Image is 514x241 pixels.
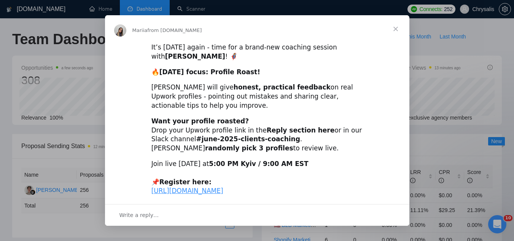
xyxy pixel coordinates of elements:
[151,117,363,153] div: Drop your Upwork profile link in the or in our Slack channel . [PERSON_NAME] to review live.
[234,83,331,91] b: honest, practical feedback
[159,68,260,76] b: [DATE] focus: Profile Roast!
[151,117,249,125] b: Want your profile roasted?
[151,83,363,110] div: [PERSON_NAME] will give on real Upwork profiles - pointing out mistakes and sharing clear, action...
[382,15,409,43] span: Close
[151,68,363,77] div: 🔥
[196,135,300,143] b: #june-2025-clients-coaching
[114,24,126,37] img: Profile image for Mariia
[205,144,293,152] b: randomly pick 3 profiles
[151,187,223,195] a: [URL][DOMAIN_NAME]
[132,27,148,33] span: Mariia
[159,178,212,186] b: Register here:
[105,204,409,226] div: Open conversation and reply
[151,43,363,61] div: It’s [DATE] again - time for a brand-new coaching session with ! 🦸‍♀️
[119,210,159,220] span: Write a reply…
[267,126,335,134] b: Reply section here
[209,160,308,168] b: 5:00 PM Kyiv / 9:00 AM EST
[147,27,202,33] span: from [DOMAIN_NAME]
[165,53,225,60] b: [PERSON_NAME]
[151,160,363,196] div: Join live [DATE] at 📌 ​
